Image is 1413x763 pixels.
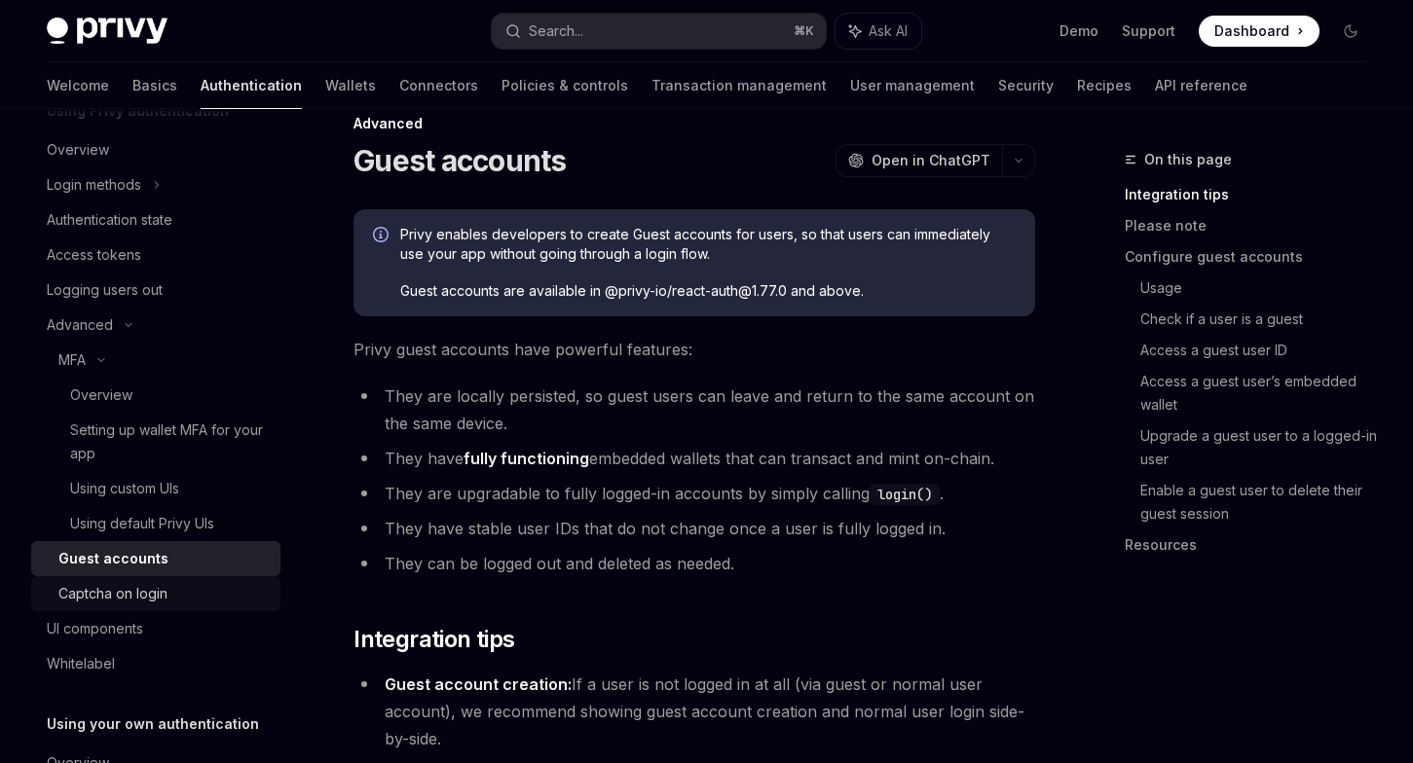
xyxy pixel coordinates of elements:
[353,550,1035,577] li: They can be logged out and deleted as needed.
[1077,62,1132,109] a: Recipes
[353,382,1035,437] li: They are locally persisted, so guest users can leave and return to the same account on the same d...
[373,227,392,246] svg: Info
[1199,16,1320,47] a: Dashboard
[1122,21,1175,41] a: Support
[869,21,908,41] span: Ask AI
[872,151,990,170] span: Open in ChatGPT
[1140,335,1382,366] a: Access a guest user ID
[1140,272,1382,304] a: Usage
[353,515,1035,542] li: They have stable user IDs that do not change once a user is fully logged in.
[58,582,167,605] div: Captcha on login
[1214,21,1289,41] span: Dashboard
[870,484,940,505] code: login()
[1060,21,1098,41] a: Demo
[502,62,628,109] a: Policies & controls
[399,62,478,109] a: Connectors
[70,418,269,465] div: Setting up wallet MFA for your app
[400,225,1016,264] span: Privy enables developers to create Guest accounts for users, so that users can immediately use yo...
[1125,210,1382,241] a: Please note
[1125,179,1382,210] a: Integration tips
[651,62,827,109] a: Transaction management
[1125,241,1382,272] a: Configure guest accounts
[70,512,214,535] div: Using default Privy UIs
[47,243,141,267] div: Access tokens
[47,138,109,162] div: Overview
[31,506,280,541] a: Using default Privy UIs
[353,114,1035,133] div: Advanced
[31,202,280,237] a: Authentication state
[31,272,280,308] a: Logging users out
[47,62,109,109] a: Welcome
[836,144,1002,177] button: Open in ChatGPT
[31,378,280,413] a: Overview
[47,652,115,675] div: Whitelabel
[31,471,280,506] a: Using custom UIs
[529,19,583,43] div: Search...
[325,62,376,109] a: Wallets
[201,62,302,109] a: Authentication
[353,480,1035,507] li: They are upgradable to fully logged-in accounts by simply calling .
[70,383,132,407] div: Overview
[1140,420,1382,475] a: Upgrade a guest user to a logged-in user
[353,336,1035,363] span: Privy guest accounts have powerful features:
[31,611,280,646] a: UI components
[58,547,168,570] div: Guest accounts
[1140,366,1382,420] a: Access a guest user’s embedded wallet
[1140,475,1382,529] a: Enable a guest user to delete their guest session
[1335,16,1366,47] button: Toggle dark mode
[353,143,567,178] h1: Guest accounts
[47,712,259,736] h5: Using your own authentication
[132,62,177,109] a: Basics
[353,624,514,655] span: Integration tips
[385,674,572,694] strong: Guest account creation:
[400,281,1016,301] span: Guest accounts are available in @privy-io/react-auth@1.77.0 and above.
[998,62,1054,109] a: Security
[31,413,280,471] a: Setting up wallet MFA for your app
[47,18,167,45] img: dark logo
[58,348,86,372] div: MFA
[1144,148,1232,171] span: On this page
[31,541,280,576] a: Guest accounts
[31,132,280,167] a: Overview
[31,646,280,681] a: Whitelabel
[464,449,589,468] strong: fully functioning
[31,237,280,272] a: Access tokens
[850,62,975,109] a: User management
[47,173,141,197] div: Login methods
[794,23,814,39] span: ⌘ K
[47,208,172,232] div: Authentication state
[1125,529,1382,561] a: Resources
[492,14,826,49] button: Search...⌘K
[47,313,113,337] div: Advanced
[1155,62,1247,109] a: API reference
[1140,304,1382,335] a: Check if a user is a guest
[836,14,921,49] button: Ask AI
[70,477,179,500] div: Using custom UIs
[47,278,163,302] div: Logging users out
[31,576,280,611] a: Captcha on login
[47,617,143,640] div: UI components
[353,445,1035,472] li: They have embedded wallets that can transact and mint on-chain.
